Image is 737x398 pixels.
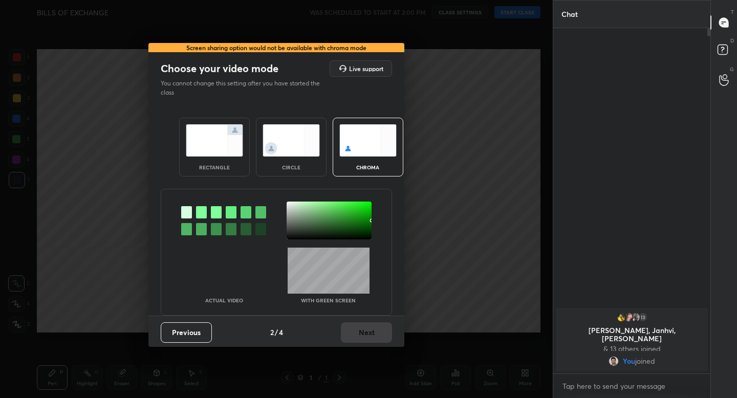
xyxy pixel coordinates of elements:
p: You cannot change this setting after you have started the class [161,79,327,97]
button: Previous [161,322,212,343]
h4: 4 [279,327,283,338]
span: You [623,357,635,365]
span: joined [635,357,655,365]
h2: Choose your video mode [161,62,278,75]
h4: 2 [270,327,274,338]
div: circle [271,165,312,170]
img: chromaScreenIcon.c19ab0a0.svg [339,124,397,157]
img: circleScreenIcon.acc0effb.svg [263,124,320,157]
div: chroma [348,165,388,170]
p: [PERSON_NAME], Janhvi, [PERSON_NAME] [562,326,702,343]
img: normalScreenIcon.ae25ed63.svg [186,124,243,157]
div: grid [553,306,710,373]
div: rectangle [194,165,235,170]
h5: Live support [349,65,383,72]
img: 4a5fea1b80694d39a9c457cd04b96852.jpg [616,312,626,322]
p: & 13 others joined [562,345,702,353]
p: Chat [553,1,586,28]
img: 1ebc9903cf1c44a29e7bc285086513b0.jpg [609,356,619,366]
p: Actual Video [205,298,243,303]
img: bd29ef8e1f814d9490f17bc70d2319d3.jpg [623,312,634,322]
p: D [730,37,734,45]
div: Screen sharing option would not be available with chroma mode [148,43,404,52]
img: c8cf6a5dad2c43bcbf4d9dad97f4505b.jpg [631,312,641,322]
h4: / [275,327,278,338]
p: T [731,8,734,16]
p: With green screen [301,298,356,303]
div: 13 [638,312,648,322]
p: G [730,65,734,73]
